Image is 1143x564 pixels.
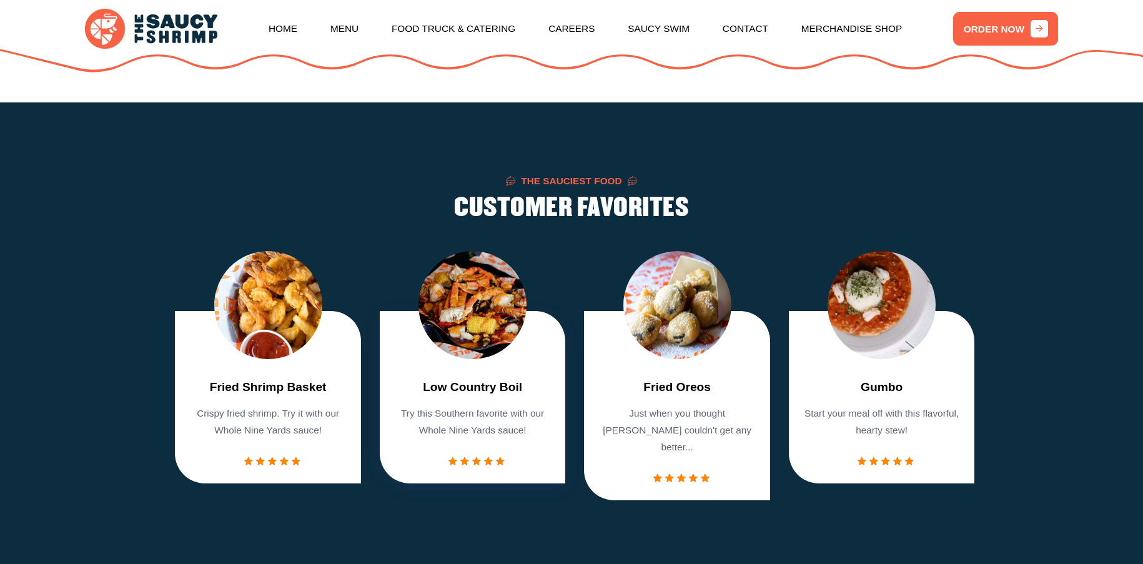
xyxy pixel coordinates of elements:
[210,378,327,397] a: Fried Shrimp Basket
[330,3,359,55] a: Menu
[392,405,553,439] p: Try this Southern favorite with our Whole Nine Yards sauce!
[643,378,711,397] a: Fried Oreos
[584,251,770,500] div: 3 / 7
[548,3,595,55] a: Careers
[521,176,621,186] span: The Sauciest Food
[269,3,297,55] a: Home
[801,3,902,55] a: Merchandise Shop
[392,3,515,55] a: Food Truck & Catering
[723,3,768,55] a: Contact
[628,3,690,55] a: Saucy Swim
[623,251,731,359] img: food Image
[861,378,903,397] a: Gumbo
[828,251,936,359] img: food Image
[380,251,566,483] div: 2 / 7
[789,251,975,483] div: 4 / 7
[423,378,522,397] a: Low Country Boil
[175,251,361,483] div: 1 / 7
[85,9,217,49] img: logo
[187,405,349,439] p: Crispy fried shrimp. Try it with our Whole Nine Yards sauce!
[214,251,322,359] img: food Image
[953,12,1058,46] a: ORDER NOW
[801,405,962,439] p: Start your meal off with this flavorful, hearty stew!
[596,405,758,456] p: Just when you thought [PERSON_NAME] couldn't get any better...
[418,251,527,359] img: food Image
[454,194,688,222] h2: CUSTOMER FAVORITES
